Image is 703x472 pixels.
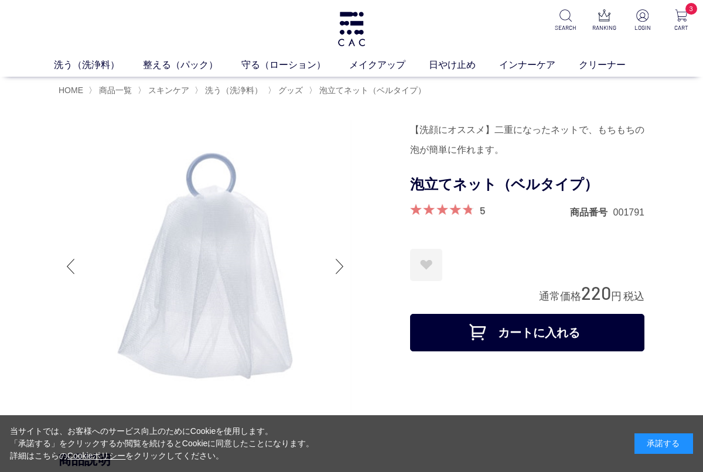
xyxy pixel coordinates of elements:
span: 220 [581,282,611,303]
div: 当サイトでは、お客様へのサービス向上のためにCookieを使用します。 「承諾する」をクリックするか閲覧を続けるとCookieに同意したことになります。 詳細はこちらの をクリックしてください。 [10,425,315,462]
a: クリーナー [579,58,649,72]
a: LOGIN [630,9,655,32]
img: 泡立てネット（ベルタイプ） [59,120,351,413]
a: HOME [59,85,83,95]
a: SEARCH [553,9,578,32]
span: 通常価格 [539,290,581,302]
span: 3 [685,3,697,15]
dt: 商品番号 [570,206,613,218]
p: SEARCH [553,23,578,32]
a: Cookieポリシー [67,451,126,460]
a: メイクアップ [349,58,429,72]
span: 商品一覧 [99,85,132,95]
a: グッズ [276,85,303,95]
h1: 泡立てネット（ベルタイプ） [410,172,644,198]
li: 〉 [138,85,192,96]
div: 【洗顔にオススメ】二重になったネットで、もちもちの泡が簡単に作れます。 [410,120,644,160]
a: 守る（ローション） [241,58,349,72]
li: 〉 [88,85,135,96]
p: RANKING [592,23,616,32]
a: 5 [480,204,485,217]
li: 〉 [194,85,265,96]
span: 洗う（洗浄料） [205,85,262,95]
dd: 001791 [613,206,644,218]
span: スキンケア [148,85,189,95]
a: 洗う（洗浄料） [203,85,262,95]
p: LOGIN [630,23,655,32]
span: 税込 [623,290,644,302]
button: カートに入れる [410,314,644,351]
a: お気に入りに登録する [410,249,442,281]
a: 泡立てネット（ベルタイプ） [317,85,426,95]
span: グッズ [278,85,303,95]
a: 商品一覧 [97,85,132,95]
a: 3 CART [669,9,694,32]
a: 洗う（洗浄料） [54,58,143,72]
div: 承諾する [634,433,693,454]
img: logo [336,12,367,46]
p: CART [669,23,694,32]
a: 整える（パック） [143,58,241,72]
a: 日やけ止め [429,58,499,72]
a: スキンケア [146,85,189,95]
span: 泡立てネット（ベルタイプ） [319,85,426,95]
span: 円 [611,290,622,302]
a: インナーケア [499,58,579,72]
li: 〉 [268,85,306,96]
a: RANKING [592,9,616,32]
li: 〉 [309,85,429,96]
